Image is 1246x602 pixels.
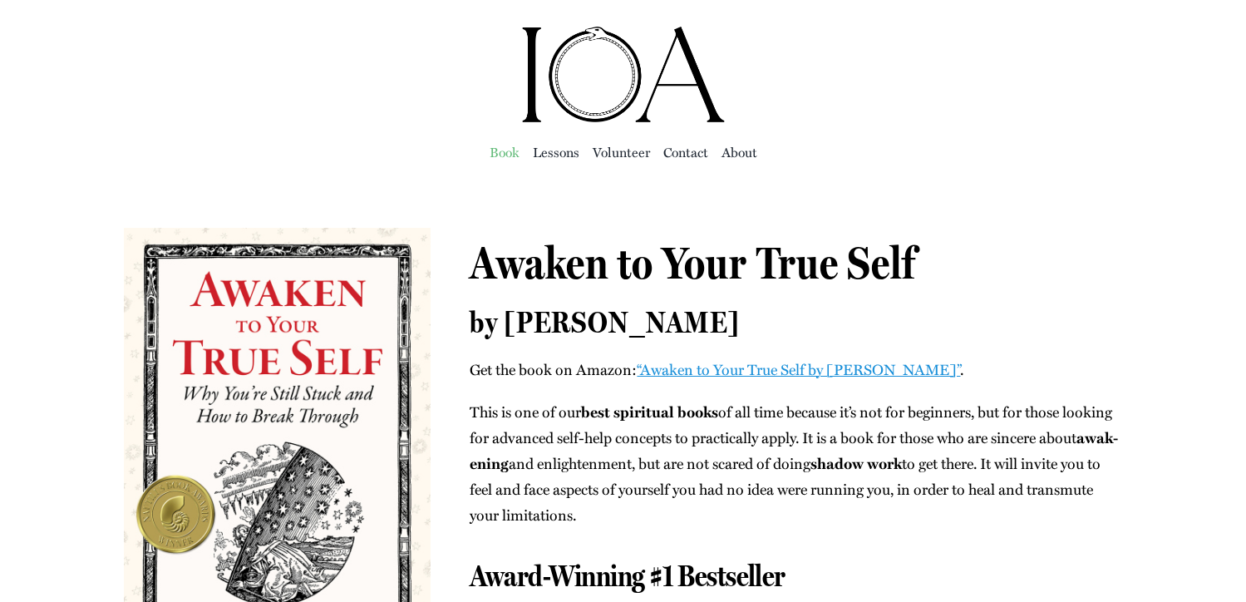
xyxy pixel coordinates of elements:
[637,358,960,380] a: “Awak­en to Your True Self by [PERSON_NAME]”
[520,25,727,125] img: Institute of Awakening
[593,141,650,164] a: Vol­un­teer
[470,357,1121,382] p: Get the book on Ama­zon: .
[470,558,785,594] span: Award-Winning #1 Bestseller
[721,141,757,164] a: About
[810,452,902,474] b: shad­ow work
[470,427,1118,474] b: awak­en­ing
[124,125,1121,178] nav: Main
[490,141,520,164] a: Book
[533,141,579,164] a: Lessons
[470,304,739,340] span: by [PERSON_NAME]
[470,399,1121,528] p: This is one of our of all time because it’s not for begin­ners, but for those look­ing for advanc...
[581,401,718,422] b: best spir­i­tu­al books
[470,236,915,289] span: Awaken to Your True Self
[520,22,727,43] a: ioa-logo
[663,141,708,164] a: Con­tact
